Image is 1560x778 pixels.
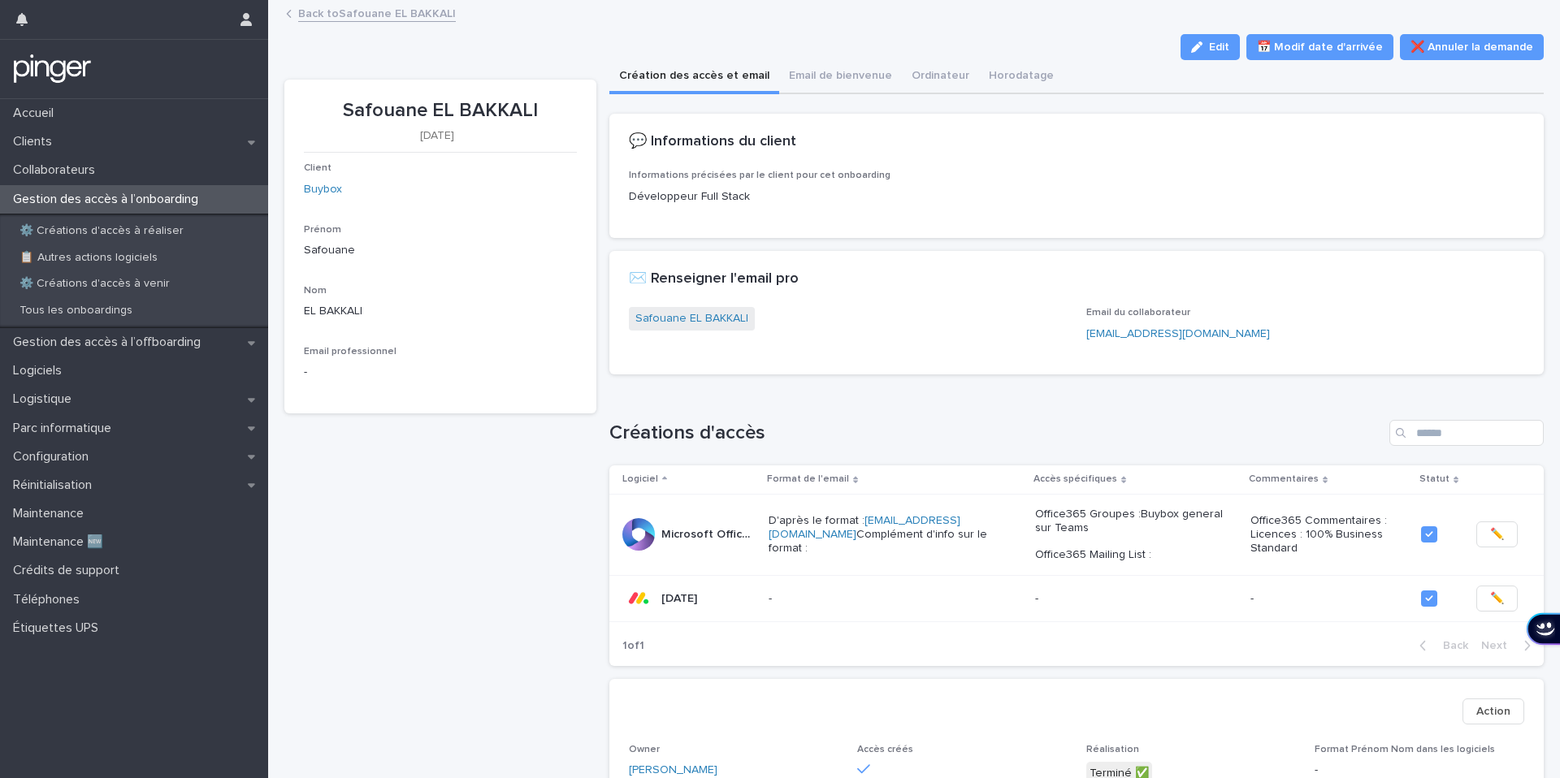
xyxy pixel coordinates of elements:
p: EL BAKKALI [304,303,577,320]
p: Logistique [6,391,84,407]
p: Clients [6,134,65,149]
p: - [769,592,1022,606]
p: Office365 Commentaires : Licences : 100% Business Standard [1250,514,1408,555]
span: Email du collaborateur [1086,308,1190,318]
h1: Créations d'accès [609,421,1384,445]
a: [EMAIL_ADDRESS][DOMAIN_NAME] [769,515,960,540]
p: Développeur Full Stack [629,188,1524,205]
p: Commentaires [1249,470,1319,488]
p: Collaborateurs [6,162,108,178]
span: Accès créés [857,745,913,754]
span: Back [1433,640,1468,651]
button: Edit [1181,34,1240,60]
p: 1 of 1 [609,626,657,666]
p: - [1035,592,1237,606]
span: Format Prénom Nom dans les logiciels [1315,745,1495,754]
p: [DATE] [661,589,700,606]
button: Ordinateur [902,60,979,94]
tr: Microsoft Office365Microsoft Office365 D'après le format :[EMAIL_ADDRESS][DOMAIN_NAME]Complément ... [609,494,1545,575]
span: Edit [1209,41,1229,53]
p: Tous les onboardings [6,304,145,318]
h2: 💬 Informations du client [629,133,796,151]
p: Microsoft Office365 [661,525,760,542]
button: Back [1406,638,1475,653]
button: ❌ Annuler la demande [1400,34,1544,60]
img: mTgBEunGTSyRkCgitkcU [13,53,92,85]
p: Safouane [304,242,577,259]
span: 📅 Modif date d'arrivée [1257,39,1383,55]
span: Owner [629,745,660,754]
p: Réinitialisation [6,478,105,493]
span: Next [1481,640,1517,651]
p: Safouane EL BAKKALI [304,99,577,123]
input: Search [1389,420,1544,446]
p: D'après le format : Complément d'info sur le format : [769,514,1022,555]
p: Étiquettes UPS [6,620,111,636]
p: - [1250,592,1408,606]
p: ⚙️ Créations d'accès à venir [6,277,183,291]
p: Accès spécifiques [1033,470,1117,488]
span: Informations précisées par le client pour cet onboarding [629,171,890,180]
p: Format de l'email [767,470,849,488]
button: ✏️ [1476,521,1518,547]
h2: ✉️ Renseigner l'email pro [629,270,799,288]
button: ✏️ [1476,586,1518,612]
button: Next [1475,638,1544,653]
span: Action [1476,703,1510,720]
p: Logiciel [622,470,658,488]
p: Gestion des accès à l’offboarding [6,335,214,350]
button: 📅 Modif date d'arrivée [1246,34,1393,60]
button: Action [1462,698,1524,724]
button: Création des accès et email [609,60,779,94]
p: 📋 Autres actions logiciels [6,251,171,265]
p: ⚙️ Créations d'accès à réaliser [6,224,197,238]
a: [EMAIL_ADDRESS][DOMAIN_NAME] [1086,328,1270,339]
p: Crédits de support [6,563,132,578]
span: Client [304,163,331,173]
span: Réalisation [1086,745,1139,754]
p: Office365 Groupes :Buybox general sur Teams Office365 Mailing List : [1035,508,1237,562]
button: Horodatage [979,60,1064,94]
span: ❌ Annuler la demande [1410,39,1533,55]
a: Safouane EL BAKKALI [635,310,748,327]
span: ✏️ [1490,590,1504,607]
p: [DATE] [304,129,570,143]
span: Email professionnel [304,347,396,357]
p: Configuration [6,449,102,465]
p: Maintenance [6,506,97,521]
p: Parc informatique [6,421,124,436]
p: Statut [1419,470,1449,488]
p: - [304,364,307,381]
button: Email de bienvenue [779,60,902,94]
span: Nom [304,286,327,296]
p: Logiciels [6,363,75,378]
p: Accueil [6,106,67,121]
a: Back toSafouane EL BAKKALI [298,3,456,22]
span: ✏️ [1490,526,1504,542]
a: Buybox [304,181,342,198]
span: Prénom [304,225,341,235]
p: Gestion des accès à l’onboarding [6,192,211,207]
p: Téléphones [6,592,93,607]
p: Maintenance 🆕 [6,534,116,550]
tr: [DATE][DATE] ---✏️ [609,575,1545,621]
